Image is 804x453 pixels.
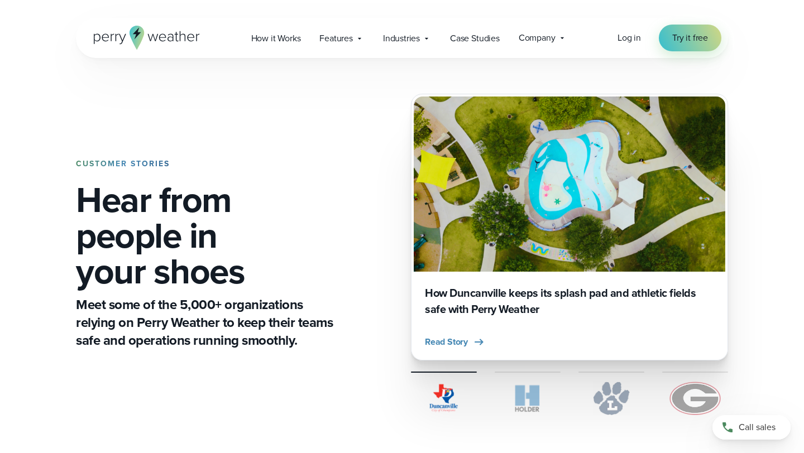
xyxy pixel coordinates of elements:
span: Industries [383,32,420,45]
span: Read Story [425,335,468,349]
a: How it Works [242,27,310,50]
strong: CUSTOMER STORIES [76,158,170,170]
button: Read Story [425,335,486,349]
div: 1 of 4 [411,94,728,360]
a: Log in [618,31,641,45]
img: City of Duncanville Logo [411,382,477,415]
a: Case Studies [441,27,509,50]
h3: How Duncanville keeps its splash pad and athletic fields safe with Perry Weather [425,285,714,317]
span: Features [319,32,353,45]
a: Duncanville Splash Pad How Duncanville keeps its splash pad and athletic fields safe with Perry W... [411,94,728,360]
h1: Hear from people in your shoes [76,182,337,289]
img: Holder.svg [495,382,561,415]
span: Call sales [739,421,776,434]
p: Meet some of the 5,000+ organizations relying on Perry Weather to keep their teams safe and opera... [76,296,337,349]
span: Company [519,31,556,45]
a: Call sales [712,415,791,440]
a: Try it free [659,25,721,51]
span: Case Studies [450,32,500,45]
span: Try it free [672,31,708,45]
div: slideshow [411,94,728,360]
img: Duncanville Splash Pad [414,97,725,272]
span: Log in [618,31,641,44]
span: How it Works [251,32,301,45]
